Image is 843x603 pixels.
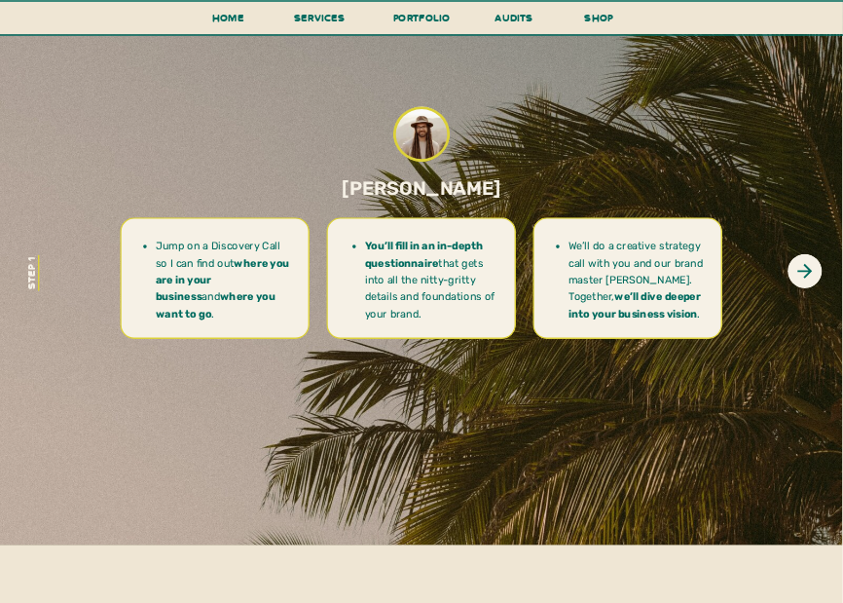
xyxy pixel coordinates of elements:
[568,238,705,322] li: We’ll do a creative strategy call with you and our brand master [PERSON_NAME]. Together, .
[566,9,633,33] a: shop
[364,238,501,322] li: that gets into all the nitty-gritty details and foundations of your brand.
[206,9,250,35] a: Home
[305,177,538,202] h2: [PERSON_NAME]
[155,238,292,322] li: Jump on a Discovery Call so I can find out and .
[494,9,535,33] a: audits
[365,240,483,269] b: You’ll fill in an in-depth questionnaire
[568,290,701,320] b: we’ll dive deeper into your business vision
[156,256,290,303] b: where you are in your business
[156,290,275,320] b: where you want to go
[294,12,345,25] span: services
[22,243,41,304] h2: Step 1
[388,9,455,35] a: portfolio
[290,9,349,35] a: services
